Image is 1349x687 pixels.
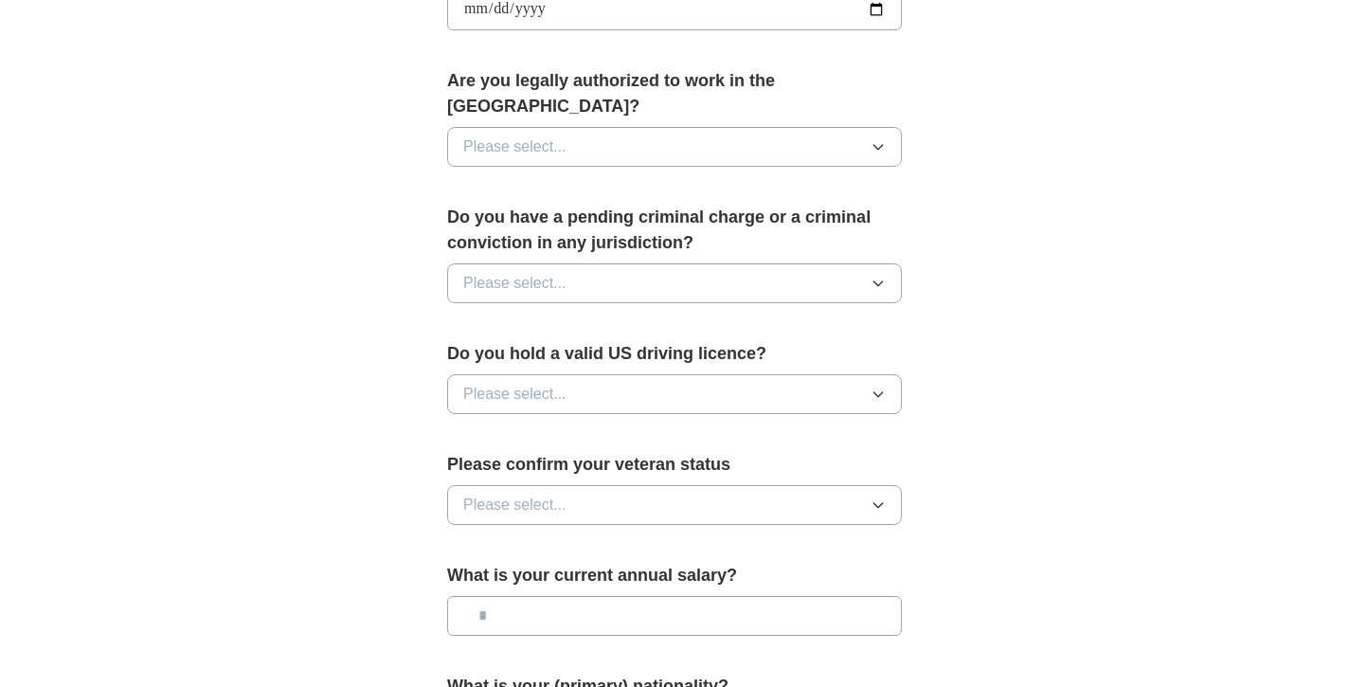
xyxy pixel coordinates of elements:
[447,563,902,588] label: What is your current annual salary?
[463,494,567,516] span: Please select...
[463,136,567,158] span: Please select...
[463,272,567,295] span: Please select...
[447,374,902,414] button: Please select...
[463,383,567,406] span: Please select...
[447,485,902,525] button: Please select...
[447,452,902,478] label: Please confirm your veteran status
[447,263,902,303] button: Please select...
[447,68,902,119] label: Are you legally authorized to work in the [GEOGRAPHIC_DATA]?
[447,341,902,367] label: Do you hold a valid US driving licence?
[447,127,902,167] button: Please select...
[447,205,902,256] label: Do you have a pending criminal charge or a criminal conviction in any jurisdiction?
